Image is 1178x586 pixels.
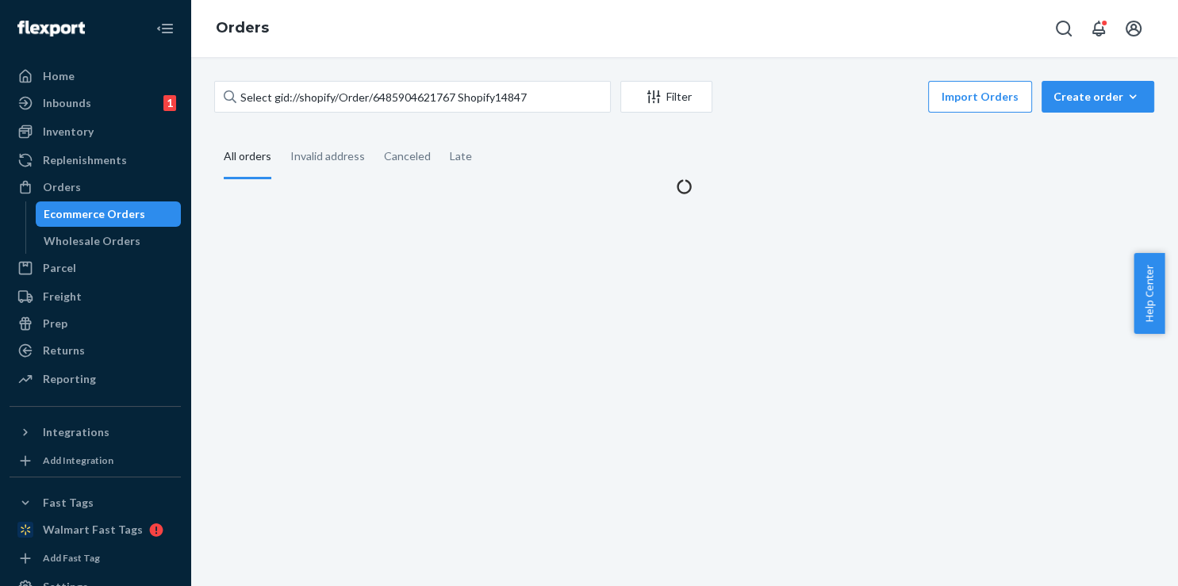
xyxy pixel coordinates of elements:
button: Integrations [10,419,181,445]
div: Inventory [43,124,94,140]
div: Add Integration [43,454,113,467]
div: Replenishments [43,152,127,168]
img: Flexport logo [17,21,85,36]
div: Home [43,68,75,84]
button: Create order [1042,81,1154,113]
a: Wholesale Orders [36,228,182,254]
div: Canceled [384,136,431,177]
a: Add Fast Tag [10,549,181,568]
div: Add Fast Tag [43,551,100,565]
a: Orders [10,174,181,200]
div: Freight [43,289,82,304]
a: Inventory [10,119,181,144]
div: Reporting [43,371,96,387]
a: Returns [10,338,181,363]
button: Open notifications [1083,13,1115,44]
div: 1 [163,95,176,111]
a: Freight [10,284,181,309]
div: Fast Tags [43,495,94,511]
a: Reporting [10,366,181,392]
button: Fast Tags [10,490,181,515]
div: Prep [43,316,67,331]
a: Orders [216,19,269,36]
div: All orders [224,136,271,179]
div: Filter [621,89,712,105]
div: Invalid address [290,136,365,177]
div: Parcel [43,260,76,276]
button: Filter [620,81,712,113]
div: Orders [43,179,81,195]
button: Open Search Box [1048,13,1080,44]
button: Open account menu [1118,13,1149,44]
a: Ecommerce Orders [36,201,182,227]
a: Prep [10,311,181,336]
div: Integrations [43,424,109,440]
ol: breadcrumbs [203,6,282,52]
button: Close Navigation [149,13,181,44]
button: Help Center [1134,253,1165,334]
div: Create order [1053,89,1142,105]
a: Add Integration [10,451,181,470]
a: Parcel [10,255,181,281]
div: Ecommerce Orders [44,206,145,222]
div: Late [450,136,472,177]
div: Wholesale Orders [44,233,140,249]
div: Walmart Fast Tags [43,522,143,538]
div: Returns [43,343,85,358]
div: Inbounds [43,95,91,111]
a: Home [10,63,181,89]
a: Inbounds1 [10,90,181,116]
a: Walmart Fast Tags [10,517,181,542]
a: Replenishments [10,147,181,173]
button: Import Orders [928,81,1032,113]
input: Search orders [214,81,611,113]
